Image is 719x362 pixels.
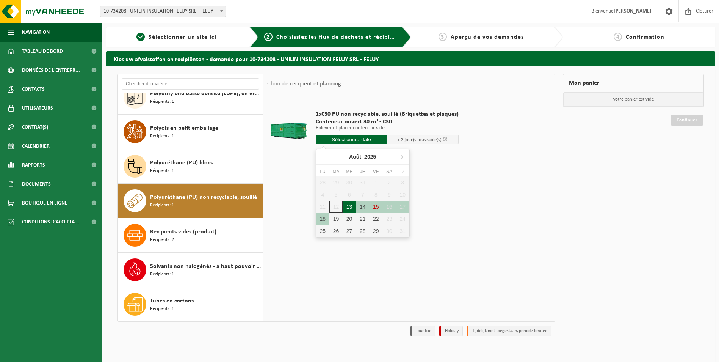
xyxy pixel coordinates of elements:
[150,158,213,167] span: Polyuréthane (PU) blocs
[316,135,387,144] input: Sélectionnez date
[369,168,382,175] div: Ve
[264,33,273,41] span: 2
[329,225,343,237] div: 26
[316,126,459,131] p: Enlever et placer conteneur vide
[150,98,174,105] span: Récipients: 1
[22,118,48,137] span: Contrat(s)
[150,167,174,175] span: Récipients: 1
[563,92,703,107] p: Votre panier est vide
[343,213,356,225] div: 20
[136,33,145,41] span: 1
[118,184,263,218] button: Polyuréthane (PU) non recyclable, souillé Récipients: 1
[110,33,243,42] a: 1Sélectionner un site ici
[22,42,63,61] span: Tableau de bord
[150,202,174,209] span: Récipients: 1
[329,168,343,175] div: Ma
[22,212,79,231] span: Conditions d'accepta...
[563,74,704,92] div: Mon panier
[150,305,174,313] span: Récipients: 1
[100,6,226,17] span: 10-734208 - UNILIN INSULATION FELUY SRL - FELUY
[149,34,216,40] span: Sélectionner un site ici
[316,118,459,126] span: Conteneur ouvert 30 m³ - C30
[150,227,216,236] span: Recipients vides (produit)
[614,33,622,41] span: 4
[316,225,329,237] div: 25
[150,193,257,202] span: Polyuréthane (PU) non recyclable, souillé
[614,8,652,14] strong: [PERSON_NAME]
[410,326,435,336] li: Jour fixe
[122,78,259,90] input: Chercher du matériel
[356,201,369,213] div: 14
[150,271,174,278] span: Récipients: 1
[369,225,382,237] div: 29
[150,236,174,244] span: Récipients: 2
[22,99,53,118] span: Utilisateurs
[439,33,447,41] span: 3
[356,225,369,237] div: 28
[626,34,664,40] span: Confirmation
[118,218,263,253] button: Recipients vides (produit) Récipients: 2
[356,168,369,175] div: Je
[118,149,263,184] button: Polyuréthane (PU) blocs Récipients: 1
[329,213,343,225] div: 19
[316,110,459,118] span: 1xC30 PU non recyclable, souillé (Briquettes et plaques)
[118,80,263,115] button: Polyéthylène basse densité (LDPE), en vrac, naturel/coloré (80/20) Récipients: 1
[22,80,45,99] span: Contacts
[451,34,524,40] span: Aperçu de vos demandes
[118,253,263,287] button: Solvants non halogénés - à haut pouvoir calorifique en petits emballages (<200L) Récipients: 1
[22,137,50,156] span: Calendrier
[150,262,261,271] span: Solvants non halogénés - à haut pouvoir calorifique en petits emballages (<200L)
[439,326,463,336] li: Holiday
[316,168,329,175] div: Lu
[396,168,409,175] div: Di
[671,115,703,126] a: Continuer
[118,287,263,321] button: Tubes en cartons Récipients: 1
[316,213,329,225] div: 18
[22,23,50,42] span: Navigation
[346,151,379,163] div: Août,
[150,133,174,140] span: Récipients: 1
[397,137,442,142] span: + 2 jour(s) ouvrable(s)
[150,296,194,305] span: Tubes en cartons
[263,74,345,93] div: Choix de récipient et planning
[276,34,403,40] span: Choisissiez les flux de déchets et récipients
[467,326,551,336] li: Tijdelijk niet toegestaan/période limitée
[150,124,218,133] span: Polyols en petit emballage
[150,89,261,98] span: Polyéthylène basse densité (LDPE), en vrac, naturel/coloré (80/20)
[382,168,396,175] div: Sa
[22,61,80,80] span: Données de l'entrepr...
[22,175,51,194] span: Documents
[369,213,382,225] div: 22
[343,201,356,213] div: 13
[343,225,356,237] div: 27
[356,213,369,225] div: 21
[22,156,45,175] span: Rapports
[118,115,263,149] button: Polyols en petit emballage Récipients: 1
[22,194,67,212] span: Boutique en ligne
[364,154,376,159] i: 2025
[343,168,356,175] div: Me
[106,51,715,66] h2: Kies uw afvalstoffen en recipiënten - demande pour 10-734208 - UNILIN INSULATION FELUY SRL - FELUY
